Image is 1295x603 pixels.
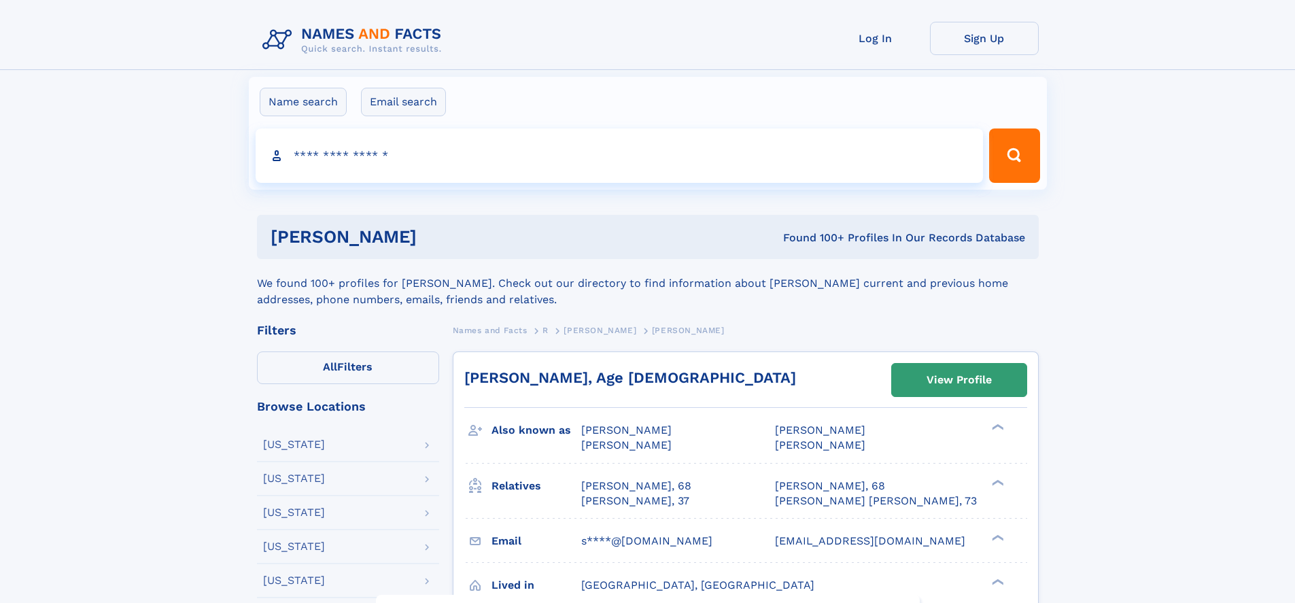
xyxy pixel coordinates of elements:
label: Filters [257,351,439,384]
div: ❯ [988,577,1005,586]
a: [PERSON_NAME] [564,322,636,339]
span: [PERSON_NAME] [652,326,725,335]
div: ❯ [988,478,1005,487]
h3: Lived in [491,574,581,597]
h3: Also known as [491,419,581,442]
span: [EMAIL_ADDRESS][DOMAIN_NAME] [775,534,965,547]
button: Search Button [989,128,1039,183]
div: [US_STATE] [263,507,325,518]
span: [GEOGRAPHIC_DATA], [GEOGRAPHIC_DATA] [581,579,814,591]
a: [PERSON_NAME], 68 [581,479,691,494]
a: Names and Facts [453,322,528,339]
div: Browse Locations [257,400,439,413]
div: Found 100+ Profiles In Our Records Database [600,230,1025,245]
a: [PERSON_NAME], 68 [775,479,885,494]
a: View Profile [892,364,1026,396]
h1: [PERSON_NAME] [271,228,600,245]
span: [PERSON_NAME] [775,438,865,451]
label: Name search [260,88,347,116]
label: Email search [361,88,446,116]
a: [PERSON_NAME], Age [DEMOGRAPHIC_DATA] [464,369,796,386]
img: Logo Names and Facts [257,22,453,58]
span: All [323,360,337,373]
h3: Email [491,530,581,553]
a: R [542,322,549,339]
a: Log In [821,22,930,55]
a: [PERSON_NAME] [PERSON_NAME], 73 [775,494,977,509]
span: [PERSON_NAME] [581,438,672,451]
div: Filters [257,324,439,337]
div: [US_STATE] [263,541,325,552]
div: [US_STATE] [263,439,325,450]
h3: Relatives [491,475,581,498]
div: View Profile [927,364,992,396]
div: [US_STATE] [263,473,325,484]
span: [PERSON_NAME] [581,424,672,436]
div: [US_STATE] [263,575,325,586]
span: R [542,326,549,335]
a: [PERSON_NAME], 37 [581,494,689,509]
input: search input [256,128,984,183]
div: ❯ [988,533,1005,542]
div: We found 100+ profiles for [PERSON_NAME]. Check out our directory to find information about [PERS... [257,259,1039,308]
a: Sign Up [930,22,1039,55]
span: [PERSON_NAME] [775,424,865,436]
span: [PERSON_NAME] [564,326,636,335]
div: ❯ [988,423,1005,432]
